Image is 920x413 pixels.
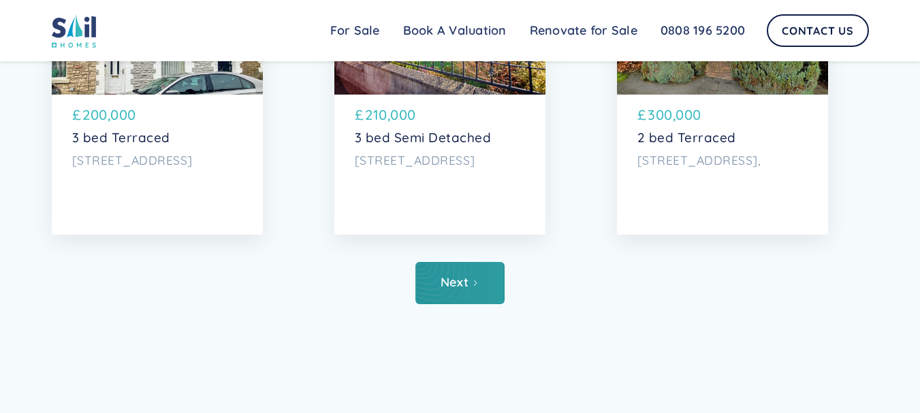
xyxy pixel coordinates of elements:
[52,262,869,304] div: List
[319,17,392,44] a: For Sale
[355,105,364,125] p: £
[649,17,757,44] a: 0808 196 5200
[52,14,97,48] img: sail home logo colored
[72,130,242,146] p: 3 bed Terraced
[72,152,242,168] p: [STREET_ADDRESS]
[355,152,525,168] p: [STREET_ADDRESS]
[82,105,136,125] p: 200,000
[365,105,416,125] p: 210,000
[72,105,82,125] p: £
[392,17,518,44] a: Book A Valuation
[518,17,649,44] a: Renovate for Sale
[415,262,505,304] a: Next Page
[648,105,701,125] p: 300,000
[355,130,525,146] p: 3 bed Semi Detached
[637,152,808,168] p: [STREET_ADDRESS],
[767,14,869,47] a: Contact Us
[637,130,808,146] p: 2 bed Terraced
[637,105,647,125] p: £
[441,276,469,289] div: Next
